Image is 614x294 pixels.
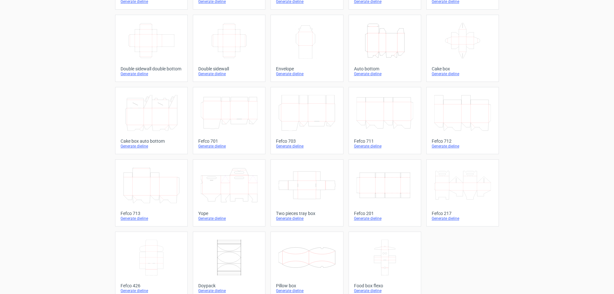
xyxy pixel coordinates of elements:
[193,15,265,82] a: Double sidewallGenerate dieline
[354,71,416,76] div: Generate dieline
[121,139,182,144] div: Cake box auto bottom
[121,211,182,216] div: Fefco 713
[271,159,343,226] a: Two pieces tray boxGenerate dieline
[426,159,499,226] a: Fefco 217Generate dieline
[271,15,343,82] a: EnvelopeGenerate dieline
[349,159,421,226] a: Fefco 201Generate dieline
[432,144,493,149] div: Generate dieline
[349,87,421,154] a: Fefco 711Generate dieline
[276,66,338,71] div: Envelope
[193,159,265,226] a: YopeGenerate dieline
[354,139,416,144] div: Fefco 711
[276,139,338,144] div: Fefco 703
[121,66,182,71] div: Double sidewall double bottom
[354,283,416,288] div: Food box flexo
[115,159,188,226] a: Fefco 713Generate dieline
[432,139,493,144] div: Fefco 712
[432,71,493,76] div: Generate dieline
[426,15,499,82] a: Cake boxGenerate dieline
[198,288,260,293] div: Generate dieline
[426,87,499,154] a: Fefco 712Generate dieline
[198,144,260,149] div: Generate dieline
[198,66,260,71] div: Double sidewall
[276,144,338,149] div: Generate dieline
[193,87,265,154] a: Fefco 701Generate dieline
[276,211,338,216] div: Two pieces tray box
[354,211,416,216] div: Fefco 201
[354,66,416,71] div: Auto bottom
[198,71,260,76] div: Generate dieline
[432,66,493,71] div: Cake box
[121,144,182,149] div: Generate dieline
[121,216,182,221] div: Generate dieline
[198,211,260,216] div: Yope
[276,71,338,76] div: Generate dieline
[271,87,343,154] a: Fefco 703Generate dieline
[115,15,188,82] a: Double sidewall double bottomGenerate dieline
[198,139,260,144] div: Fefco 701
[115,87,188,154] a: Cake box auto bottomGenerate dieline
[198,283,260,288] div: Doypack
[354,144,416,149] div: Generate dieline
[121,288,182,293] div: Generate dieline
[432,216,493,221] div: Generate dieline
[198,216,260,221] div: Generate dieline
[276,216,338,221] div: Generate dieline
[354,288,416,293] div: Generate dieline
[276,283,338,288] div: Pillow box
[354,216,416,221] div: Generate dieline
[276,288,338,293] div: Generate dieline
[121,71,182,76] div: Generate dieline
[432,211,493,216] div: Fefco 217
[121,283,182,288] div: Fefco 426
[349,15,421,82] a: Auto bottomGenerate dieline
